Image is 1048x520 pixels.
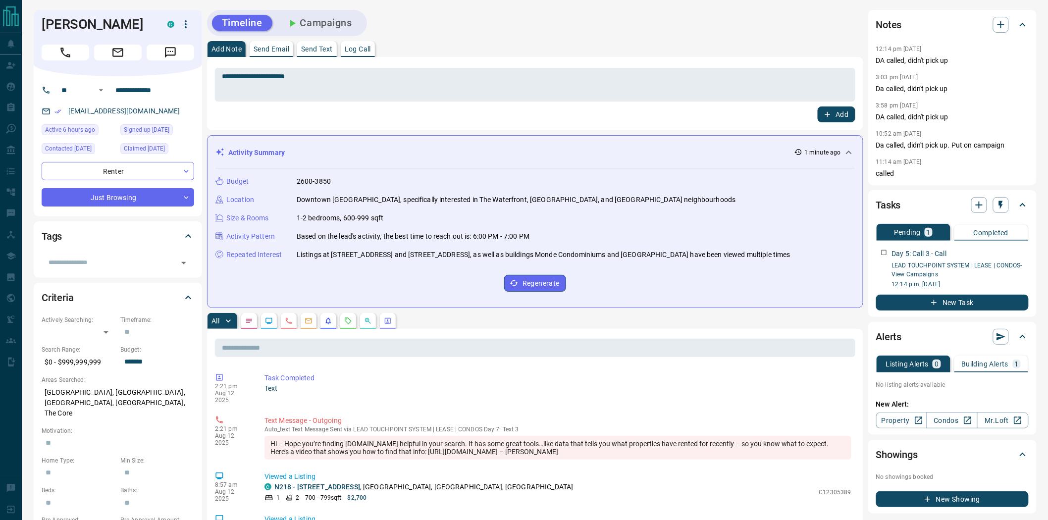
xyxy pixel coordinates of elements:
[264,426,851,433] p: Text Message Sent via LEAD TOUCHPOINT SYSTEM | LEASE | CONDOS Day 7: Text 3
[276,493,280,502] p: 1
[876,443,1029,467] div: Showings
[819,488,851,497] p: C12305389
[215,144,855,162] div: Activity Summary1 minute ago
[276,15,362,31] button: Campaigns
[215,432,250,446] p: Aug 12 2025
[348,493,367,502] p: $2,700
[894,229,921,236] p: Pending
[876,55,1029,66] p: DA called, didn't pick up
[305,317,313,325] svg: Emails
[42,354,115,370] p: $0 - $999,999,999
[974,229,1009,236] p: Completed
[962,361,1009,367] p: Building Alerts
[927,413,978,428] a: Condos
[818,106,855,122] button: Add
[876,46,922,52] p: 12:14 pm [DATE]
[892,262,1023,278] a: LEAD TOUCHPOINT SYSTEM | LEASE | CONDOS- View Campaigns
[42,426,194,435] p: Motivation:
[42,45,89,60] span: Call
[935,361,939,367] p: 0
[344,317,352,325] svg: Requests
[274,482,574,492] p: , [GEOGRAPHIC_DATA], [GEOGRAPHIC_DATA], [GEOGRAPHIC_DATA]
[297,176,331,187] p: 2600-3850
[297,213,383,223] p: 1-2 bedrooms, 600-999 sqft
[228,148,285,158] p: Activity Summary
[124,144,165,154] span: Claimed [DATE]
[245,317,253,325] svg: Notes
[226,231,275,242] p: Activity Pattern
[892,249,947,259] p: Day 5: Call 3 - Call
[211,46,242,52] p: Add Note
[42,384,194,421] p: [GEOGRAPHIC_DATA], [GEOGRAPHIC_DATA], [GEOGRAPHIC_DATA], [GEOGRAPHIC_DATA], The Core
[297,195,736,205] p: Downtown [GEOGRAPHIC_DATA], specifically interested in The Waterfront, [GEOGRAPHIC_DATA], and [GE...
[264,426,290,433] span: auto_text
[42,375,194,384] p: Areas Searched:
[324,317,332,325] svg: Listing Alerts
[42,228,62,244] h2: Tags
[876,380,1029,389] p: No listing alerts available
[226,213,269,223] p: Size & Rooms
[364,317,372,325] svg: Opportunities
[876,140,1029,151] p: Da called, didn't pick up. Put on campaign
[120,345,194,354] p: Budget:
[876,168,1029,179] p: called
[177,256,191,270] button: Open
[42,286,194,310] div: Criteria
[42,345,115,354] p: Search Range:
[296,493,299,502] p: 2
[211,317,219,324] p: All
[345,46,371,52] p: Log Call
[927,229,931,236] p: 1
[301,46,333,52] p: Send Text
[264,383,851,394] p: Text
[226,250,282,260] p: Repeated Interest
[120,486,194,495] p: Baths:
[215,383,250,390] p: 2:21 pm
[1015,361,1019,367] p: 1
[42,224,194,248] div: Tags
[876,84,1029,94] p: Da called, didn't pick up
[226,176,249,187] p: Budget
[297,231,529,242] p: Based on the lead's activity, the best time to reach out is: 6:00 PM - 7:00 PM
[876,399,1029,410] p: New Alert:
[876,329,902,345] h2: Alerts
[95,84,107,96] button: Open
[876,193,1029,217] div: Tasks
[876,413,927,428] a: Property
[42,486,115,495] p: Beds:
[42,290,74,306] h2: Criteria
[264,471,851,482] p: Viewed a Listing
[876,295,1029,311] button: New Task
[42,16,153,32] h1: [PERSON_NAME]
[274,483,360,491] a: N218 - [STREET_ADDRESS]
[215,425,250,432] p: 2:21 pm
[42,188,194,207] div: Just Browsing
[42,124,115,138] div: Tue Aug 12 2025
[264,436,851,460] div: Hi – Hope you’re finding [DOMAIN_NAME] helpful in your search. It has some great tools…like data ...
[212,15,272,31] button: Timeline
[120,456,194,465] p: Min Size:
[215,481,250,488] p: 8:57 am
[886,361,929,367] p: Listing Alerts
[42,143,115,157] div: Mon Aug 11 2025
[265,317,273,325] svg: Lead Browsing Activity
[167,21,174,28] div: condos.ca
[45,144,92,154] span: Contacted [DATE]
[68,107,180,115] a: [EMAIL_ADDRESS][DOMAIN_NAME]
[876,472,1029,481] p: No showings booked
[876,130,922,137] p: 10:52 am [DATE]
[215,488,250,502] p: Aug 12 2025
[876,491,1029,507] button: New Showing
[876,17,902,33] h2: Notes
[876,197,901,213] h2: Tasks
[226,195,254,205] p: Location
[876,13,1029,37] div: Notes
[804,148,840,157] p: 1 minute ago
[876,447,918,463] h2: Showings
[94,45,142,60] span: Email
[876,102,918,109] p: 3:58 pm [DATE]
[54,108,61,115] svg: Email Verified
[876,112,1029,122] p: DA called, didn't pick up
[264,416,851,426] p: Text Message - Outgoing
[147,45,194,60] span: Message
